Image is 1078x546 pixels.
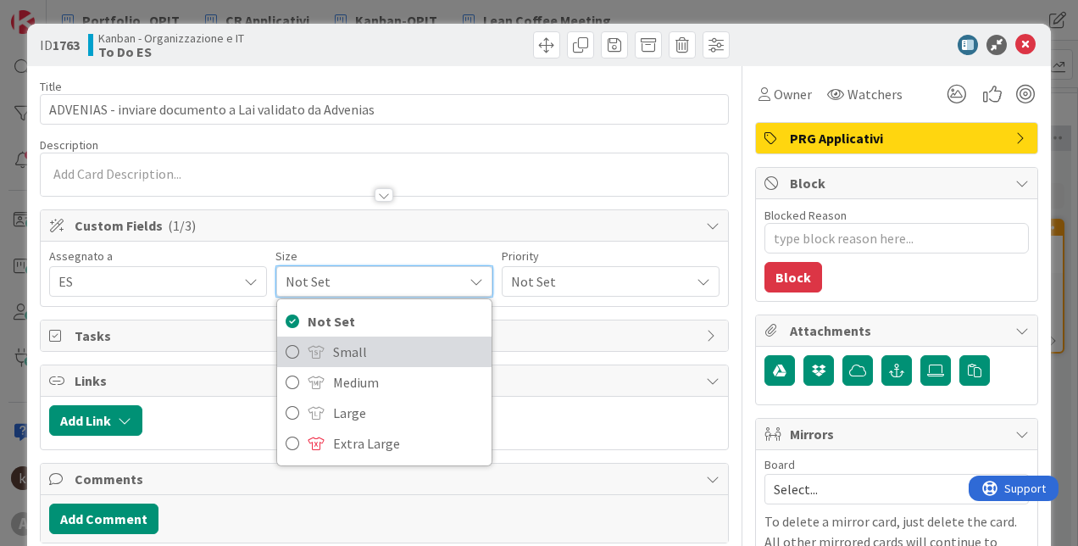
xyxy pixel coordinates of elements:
span: Mirrors [790,424,1007,444]
span: ES [58,271,237,292]
span: Select... [774,477,991,501]
a: Not Set [277,306,492,337]
span: Block [790,173,1007,193]
span: Owner [774,84,812,104]
span: Attachments [790,320,1007,341]
input: type card name here... [40,94,729,125]
b: To Do ES [98,45,244,58]
span: Tasks [75,326,697,346]
span: Board [764,459,795,471]
b: 1763 [53,36,80,53]
button: Add Comment [49,504,158,534]
span: Not Set [308,309,483,334]
button: Add Link [49,405,142,436]
span: Extra Large [333,431,483,456]
div: Size [275,250,493,262]
span: Medium [333,370,483,395]
span: Description [40,137,98,153]
div: Priority [502,250,720,262]
label: Blocked Reason [764,208,847,223]
a: Small [277,337,492,367]
a: Medium [277,367,492,398]
span: Custom Fields [75,215,697,236]
span: PRG Applicativi [790,128,1007,148]
span: Large [333,400,483,426]
span: Small [333,339,483,365]
div: Assegnato a [49,250,267,262]
span: Watchers [847,84,903,104]
span: Support [36,3,77,23]
a: Large [277,398,492,428]
span: Not Set [511,270,681,293]
span: ID [40,35,80,55]
label: Title [40,79,62,94]
span: Comments [75,469,697,489]
span: ( 1/3 ) [168,217,196,234]
a: Extra Large [277,428,492,459]
button: Block [764,262,822,292]
span: Not Set [286,270,454,293]
span: Links [75,370,697,391]
span: Kanban - Organizzazione e IT [98,31,244,45]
